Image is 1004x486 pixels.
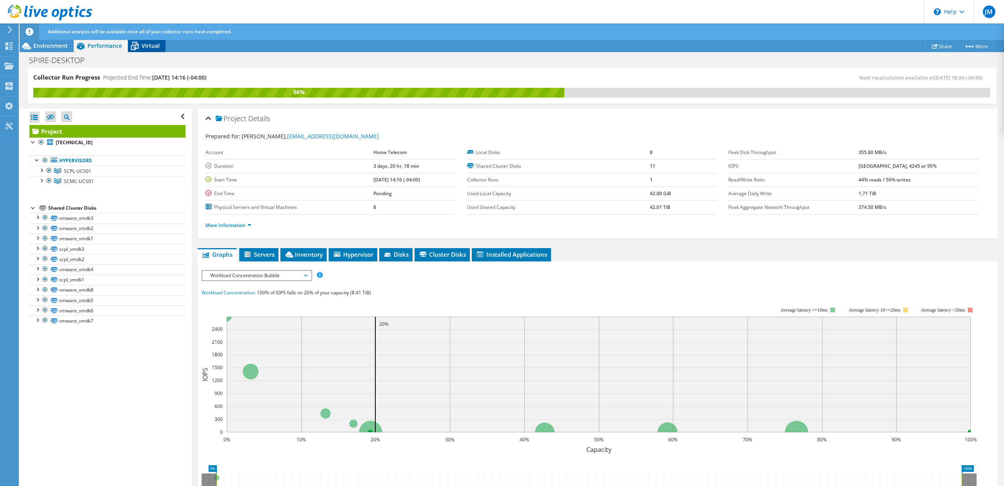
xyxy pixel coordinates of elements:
text: 80% [817,436,827,443]
a: vmware_vmdk2 [29,223,186,234]
b: 42.01 TiB [650,204,670,210]
a: [TECHNICAL_ID] [29,138,186,148]
a: vmware_vmdk3 [29,213,186,223]
text: 60% [668,436,678,443]
b: 374.50 MB/s [858,204,886,210]
div: Shared Cluster Disks [48,203,186,213]
tspan: Average latency 10<=20ms [849,307,900,313]
b: 44% reads / 56% writes [858,176,911,183]
text: 2400 [212,326,223,332]
b: 8 [650,149,653,156]
span: Graphs [202,250,233,258]
label: Used Local Capacity [467,190,650,198]
span: Next recalculation available at [859,74,986,81]
text: 20% [371,436,380,443]
b: 1 [650,176,653,183]
a: Hypervisors [29,156,186,166]
label: Collector Runs [467,176,650,184]
a: vmware_vmdk7 [29,316,186,326]
text: 2100 [212,339,223,345]
span: Virtual [142,42,160,49]
a: Share [926,40,958,52]
label: Read/Write Ratio [728,176,858,184]
text: 900 [215,390,223,397]
span: SCMC-UCS01 [64,178,94,185]
span: Inventory [284,250,323,258]
a: scpl_vmdk1 [29,275,186,285]
span: [DATE] 14:16 (-04:00) [152,74,206,81]
text: 1500 [212,364,223,371]
b: 42.00 GiB [650,190,671,197]
span: Hypervisor [333,250,373,258]
span: Workload Concentration: [202,289,256,296]
span: Installed Applications [476,250,547,258]
a: vmware_vmdk5 [29,295,186,305]
a: scpl_vmdk3 [29,244,186,254]
a: [EMAIL_ADDRESS][DOMAIN_NAME] [287,132,379,140]
a: More Information [206,222,251,228]
text: Capacity [586,445,612,454]
text: 30% [445,436,455,443]
text: IOPS [201,368,209,381]
b: 355.80 MB/s [858,149,886,156]
text: 10% [296,436,306,443]
span: Additional analysis will be available once all of your collector runs have completed. [48,28,231,35]
span: Environment [33,42,68,49]
span: Cluster Disks [418,250,466,258]
text: 90% [891,436,901,443]
b: [TECHNICAL_ID] [56,139,93,146]
tspan: Average latency <=10ms [780,307,828,313]
b: 3 days, 20 hr, 18 min [373,163,419,169]
span: Details [248,114,270,123]
label: End Time [206,190,373,198]
label: Local Disks [467,149,650,156]
a: Project [29,125,186,138]
label: IOPS [728,162,858,170]
label: Physical Servers and Virtual Machines [206,203,373,211]
label: Shared Cluster Disks [467,162,650,170]
b: Home Telecom [373,149,407,156]
label: Duration [206,162,373,170]
text: 40% [520,436,529,443]
span: JM [983,5,995,18]
label: Used Shared Capacity [467,203,650,211]
span: [DATE] 18:24 (-04:00) [934,74,982,81]
label: Account [206,149,373,156]
label: Prepared for: [206,132,240,140]
h1: SPIRE-DESKTOP [25,56,97,65]
text: 600 [215,403,223,410]
svg: \n [934,8,941,15]
b: Pending [373,190,392,197]
text: 300 [215,416,223,423]
span: Performance [87,42,122,49]
text: 0 [220,429,223,435]
a: SCPL-UCS01 [29,166,186,176]
text: 50% [594,436,604,443]
a: scpl_vmdk2 [29,254,186,264]
span: [PERSON_NAME], [242,132,379,140]
text: 0% [224,436,230,443]
b: 1.71 TiB [858,190,876,197]
label: Peak Aggregate Network Throughput [728,203,858,211]
div: 56% [33,88,564,96]
b: 8 [373,204,376,210]
b: 11 [650,163,655,169]
a: vmware_vmdk1 [29,234,186,244]
a: More [958,40,994,52]
span: Disks [383,250,409,258]
span: 100% of IOPS falls on 20% of your capacity (8.41 TiB) [257,289,371,296]
label: Start Time [206,176,373,184]
a: vmware_vmdk4 [29,264,186,274]
span: SCPL-UCS01 [64,168,91,174]
label: Average Daily Write [728,190,858,198]
label: Peak Disk Throughput [728,149,858,156]
span: Servers [243,250,275,258]
span: Project [216,115,246,123]
span: Workload Concentration Bubble [206,271,307,280]
b: [GEOGRAPHIC_DATA], 4245 at 95% [858,163,937,169]
a: vmware_vmdk6 [29,305,186,316]
text: Average latency >20ms [921,307,965,313]
text: 20% [379,321,389,327]
text: 1200 [212,377,223,384]
h4: Projected End Time: [103,73,206,82]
